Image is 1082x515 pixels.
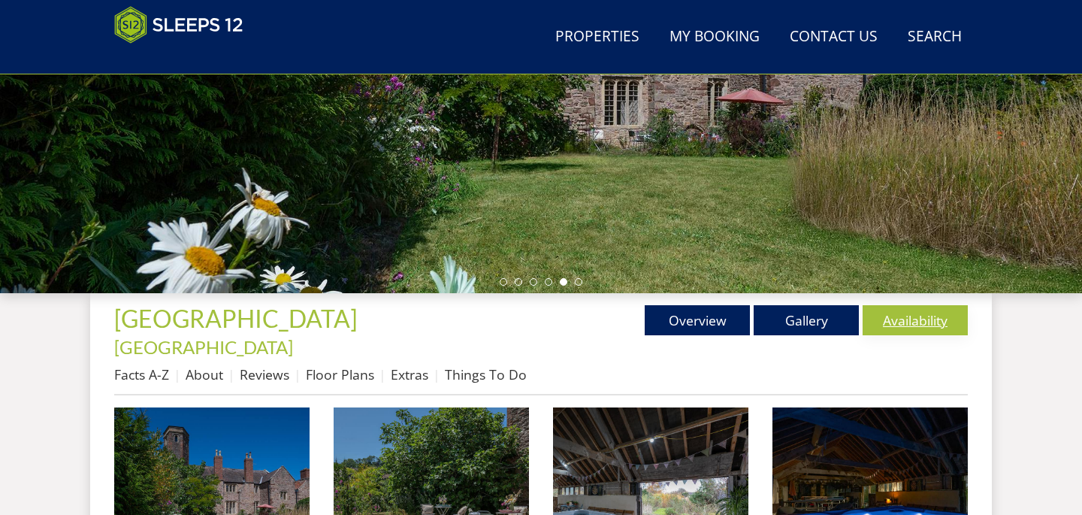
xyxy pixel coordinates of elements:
[863,305,968,335] a: Availability
[114,6,243,44] img: Sleeps 12
[391,365,428,383] a: Extras
[240,365,289,383] a: Reviews
[114,304,358,333] span: [GEOGRAPHIC_DATA]
[754,305,859,335] a: Gallery
[445,365,527,383] a: Things To Do
[306,365,374,383] a: Floor Plans
[549,20,645,54] a: Properties
[114,336,293,358] a: [GEOGRAPHIC_DATA]
[114,304,362,333] a: [GEOGRAPHIC_DATA]
[114,365,169,383] a: Facts A-Z
[784,20,884,54] a: Contact Us
[663,20,766,54] a: My Booking
[902,20,968,54] a: Search
[107,53,264,65] iframe: Customer reviews powered by Trustpilot
[645,305,750,335] a: Overview
[186,365,223,383] a: About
